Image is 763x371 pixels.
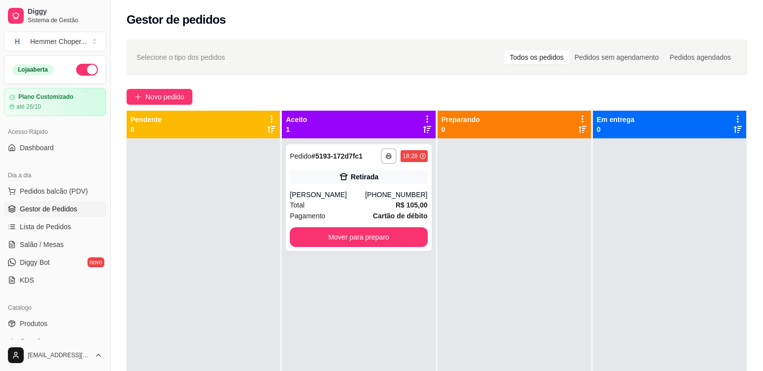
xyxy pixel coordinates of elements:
button: [EMAIL_ADDRESS][DOMAIN_NAME] [4,343,106,367]
button: Alterar Status [76,64,98,76]
span: Dashboard [20,143,54,153]
span: Lista de Pedidos [20,222,71,232]
div: 18:28 [403,152,417,160]
span: Selecione o tipo dos pedidos [136,52,225,63]
span: Diggy Bot [20,257,50,267]
span: Novo pedido [145,91,184,102]
button: Mover para preparo [290,227,427,247]
div: Dia a dia [4,167,106,183]
span: H [12,37,22,46]
span: plus [135,93,141,100]
a: Lista de Pedidos [4,219,106,235]
a: Produtos [4,316,106,331]
span: Diggy [28,7,102,16]
a: Gestor de Pedidos [4,201,106,217]
a: Complementos [4,333,106,349]
h2: Gestor de pedidos [127,12,226,28]
span: Produtos [20,319,47,329]
span: Pedidos balcão (PDV) [20,186,88,196]
a: Diggy Botnovo [4,254,106,270]
span: Pagamento [290,210,325,221]
p: 1 [286,124,307,134]
strong: Cartão de débito [373,212,427,220]
a: Salão / Mesas [4,237,106,252]
span: Salão / Mesas [20,240,64,249]
a: Dashboard [4,140,106,156]
div: Catálogo [4,300,106,316]
div: Acesso Rápido [4,124,106,140]
article: até 26/10 [16,103,41,111]
p: Preparando [442,115,480,124]
div: Hemmer Choper ... [30,37,87,46]
button: Pedidos balcão (PDV) [4,183,106,199]
div: [PHONE_NUMBER] [365,190,427,200]
article: Plano Customizado [18,93,73,101]
div: [PERSON_NAME] [290,190,365,200]
div: Pedidos sem agendamento [569,50,664,64]
strong: # 5193-172d7fc1 [312,152,363,160]
p: Aceito [286,115,307,124]
a: Plano Customizadoaté 26/10 [4,88,106,116]
span: [EMAIL_ADDRESS][DOMAIN_NAME] [28,351,90,359]
button: Novo pedido [127,89,192,105]
strong: R$ 105,00 [396,201,428,209]
div: Todos os pedidos [504,50,569,64]
a: KDS [4,272,106,288]
p: 0 [131,124,162,134]
span: Sistema de Gestão [28,16,102,24]
p: Pendente [131,115,162,124]
p: Em entrega [597,115,634,124]
span: Complementos [20,336,66,346]
span: Gestor de Pedidos [20,204,77,214]
div: Pedidos agendados [664,50,736,64]
p: 0 [597,124,634,134]
button: Select a team [4,32,106,51]
div: Loja aberta [12,64,53,75]
span: Total [290,200,305,210]
p: 0 [442,124,480,134]
a: DiggySistema de Gestão [4,4,106,28]
span: Pedido [290,152,312,160]
span: KDS [20,275,34,285]
div: Retirada [351,172,378,182]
